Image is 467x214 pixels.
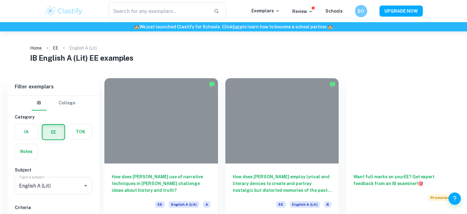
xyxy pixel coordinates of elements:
[251,7,280,14] p: Exemplars
[19,174,45,180] label: Type a subject
[379,6,423,17] button: UPGRADE NOW
[69,124,92,139] button: TOK
[290,201,320,208] span: English A (Lit)
[45,5,84,17] img: Clastify logo
[42,125,64,139] button: EE
[32,96,46,111] button: IB
[418,181,423,186] span: 🎯
[112,173,211,194] h6: How does [PERSON_NAME] use of narrative techniques in [PERSON_NAME] challenge ideas about history...
[169,201,199,208] span: English A (Lit)
[233,173,332,194] h6: How does [PERSON_NAME] employ lyrical and literary devices to create and portray nostalgic but di...
[7,78,99,95] h6: Filter exemplars
[203,201,211,208] span: A
[328,24,333,29] span: 🏫
[15,204,92,211] h6: Criteria
[209,81,215,87] img: Marked
[449,192,461,205] button: Help and Feedback
[353,173,452,187] h6: Want full marks on your EE ? Get expert feedback from an IB examiner!
[357,8,364,14] h6: BO
[15,167,92,173] h6: Subject
[329,81,336,87] img: Marked
[59,96,75,111] button: College
[1,23,466,30] h6: We just launched Clastify for Schools. Click to learn how to become a school partner.
[109,2,209,20] input: Search for any exemplars...
[325,9,343,14] a: Schools
[30,44,42,52] a: Home
[292,8,313,15] p: Review
[53,44,58,52] a: EE
[324,201,331,208] span: B
[32,96,75,111] div: Filter type choice
[15,144,38,159] button: Notes
[15,124,38,139] button: IA
[276,201,286,208] span: EE
[69,45,97,51] p: English A (Lit)
[155,201,165,208] span: EE
[428,194,452,201] span: Promoted
[355,5,367,17] button: BO
[30,52,437,63] h1: IB English A (Lit) EE examples
[134,24,139,29] span: 🏫
[81,181,90,190] button: Open
[15,114,92,120] h6: Category
[233,24,242,29] a: here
